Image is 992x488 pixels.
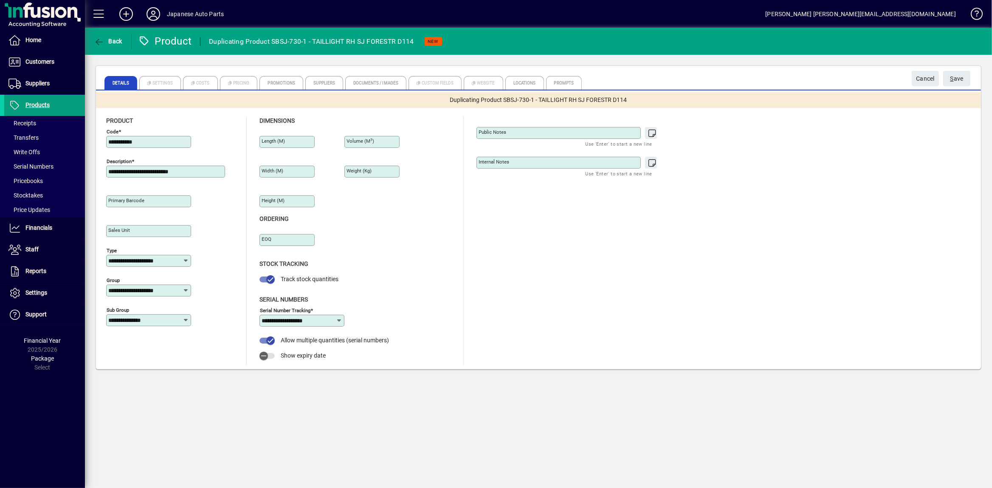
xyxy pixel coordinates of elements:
[209,35,414,48] div: Duplicating Product SBSJ-730-1 - TAILLIGHT RH SJ FORESTR D114
[4,239,85,260] a: Staff
[25,102,50,108] span: Products
[586,169,652,178] mat-hint: Use 'Enter' to start a new line
[25,289,47,296] span: Settings
[107,158,132,164] mat-label: Description
[25,246,39,253] span: Staff
[950,75,954,82] span: S
[108,197,144,203] mat-label: Primary barcode
[167,7,224,21] div: Japanese Auto Parts
[8,120,36,127] span: Receipts
[4,30,85,51] a: Home
[25,58,54,65] span: Customers
[25,268,46,274] span: Reports
[4,188,85,203] a: Stocktakes
[4,130,85,145] a: Transfers
[107,129,118,135] mat-label: Code
[943,71,970,86] button: Save
[25,37,41,43] span: Home
[4,116,85,130] a: Receipts
[108,227,130,233] mat-label: Sales unit
[94,38,122,45] span: Back
[950,72,964,86] span: ave
[25,311,47,318] span: Support
[8,192,43,199] span: Stocktakes
[107,277,120,283] mat-label: Group
[586,139,652,149] mat-hint: Use 'Enter' to start a new line
[370,138,372,142] sup: 3
[4,217,85,239] a: Financials
[4,145,85,159] a: Write Offs
[8,163,54,170] span: Serial Numbers
[262,236,271,242] mat-label: EOQ
[428,39,439,44] span: NEW
[281,276,338,282] span: Track stock quantities
[107,307,129,313] mat-label: Sub group
[262,168,283,174] mat-label: Width (m)
[4,282,85,304] a: Settings
[140,6,167,22] button: Profile
[138,34,192,48] div: Product
[4,51,85,73] a: Customers
[31,355,54,362] span: Package
[450,96,627,104] span: Duplicating Product SBSJ-730-1 - TAILLIGHT RH SJ FORESTR D114
[281,352,326,359] span: Show expiry date
[25,224,52,231] span: Financials
[347,168,372,174] mat-label: Weight (Kg)
[259,215,289,222] span: Ordering
[260,307,310,313] mat-label: Serial Number tracking
[281,337,389,344] span: Allow multiple quantities (serial numbers)
[479,159,509,165] mat-label: Internal Notes
[107,248,117,254] mat-label: Type
[916,72,935,86] span: Cancel
[765,7,956,21] div: [PERSON_NAME] [PERSON_NAME][EMAIL_ADDRESS][DOMAIN_NAME]
[4,174,85,188] a: Pricebooks
[4,304,85,325] a: Support
[113,6,140,22] button: Add
[262,197,285,203] mat-label: Height (m)
[347,138,374,144] mat-label: Volume (m )
[4,73,85,94] a: Suppliers
[106,117,133,124] span: Product
[4,203,85,217] a: Price Updates
[4,159,85,174] a: Serial Numbers
[25,80,50,87] span: Suppliers
[912,71,939,86] button: Cancel
[85,34,132,49] app-page-header-button: Back
[262,138,285,144] mat-label: Length (m)
[24,337,61,344] span: Financial Year
[8,178,43,184] span: Pricebooks
[8,134,39,141] span: Transfers
[8,206,50,213] span: Price Updates
[964,2,981,29] a: Knowledge Base
[479,129,506,135] mat-label: Public Notes
[8,149,40,155] span: Write Offs
[4,261,85,282] a: Reports
[259,117,295,124] span: Dimensions
[259,296,308,303] span: Serial Numbers
[92,34,124,49] button: Back
[259,260,308,267] span: Stock Tracking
